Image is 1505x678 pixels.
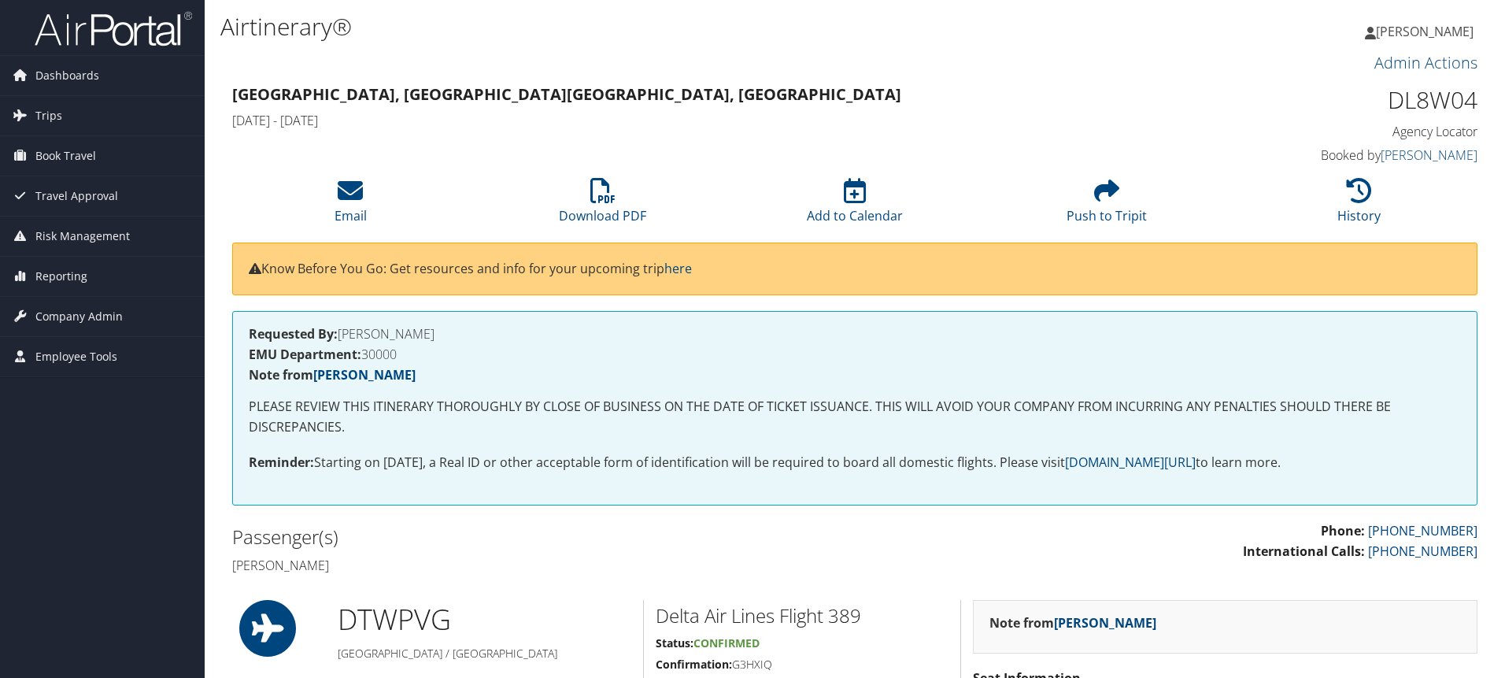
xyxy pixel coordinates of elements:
[1337,187,1381,224] a: History
[989,614,1156,632] strong: Note from
[1184,146,1477,164] h4: Booked by
[232,112,1160,129] h4: [DATE] - [DATE]
[35,337,117,376] span: Employee Tools
[313,366,416,383] a: [PERSON_NAME]
[338,600,631,639] h1: DTW PVG
[249,259,1461,280] p: Know Before You Go: Get resources and info for your upcoming trip
[1321,522,1365,539] strong: Phone:
[1381,146,1477,164] a: [PERSON_NAME]
[249,348,1461,361] h4: 30000
[1374,52,1477,73] a: Admin Actions
[338,646,631,661] h5: [GEOGRAPHIC_DATA] / [GEOGRAPHIC_DATA]
[693,635,760,650] span: Confirmed
[35,217,130,256] span: Risk Management
[35,136,96,176] span: Book Travel
[1365,8,1489,55] a: [PERSON_NAME]
[656,657,948,672] h5: G3HXIQ
[35,56,99,95] span: Dashboards
[664,260,692,277] a: here
[1065,454,1196,471] a: [DOMAIN_NAME][URL]
[1184,123,1477,140] h4: Agency Locator
[559,187,646,224] a: Download PDF
[249,454,314,471] strong: Reminder:
[1376,23,1474,40] span: [PERSON_NAME]
[35,176,118,216] span: Travel Approval
[35,257,87,296] span: Reporting
[249,366,416,383] strong: Note from
[1184,83,1477,117] h1: DL8W04
[1368,522,1477,539] a: [PHONE_NUMBER]
[232,83,901,105] strong: [GEOGRAPHIC_DATA], [GEOGRAPHIC_DATA] [GEOGRAPHIC_DATA], [GEOGRAPHIC_DATA]
[656,635,693,650] strong: Status:
[249,328,1461,340] h4: [PERSON_NAME]
[249,397,1461,437] p: PLEASE REVIEW THIS ITINERARY THOROUGHLY BY CLOSE OF BUSINESS ON THE DATE OF TICKET ISSUANCE. THIS...
[232,524,843,550] h2: Passenger(s)
[335,187,367,224] a: Email
[232,557,843,574] h4: [PERSON_NAME]
[35,96,62,135] span: Trips
[35,10,192,47] img: airportal-logo.png
[1368,543,1477,560] a: [PHONE_NUMBER]
[249,453,1461,473] p: Starting on [DATE], a Real ID or other acceptable form of identification will be required to boar...
[656,602,948,629] h2: Delta Air Lines Flight 389
[1067,187,1147,224] a: Push to Tripit
[220,10,1067,43] h1: Airtinerary®
[249,346,361,363] strong: EMU Department:
[1054,614,1156,632] a: [PERSON_NAME]
[35,297,123,336] span: Company Admin
[807,187,903,224] a: Add to Calendar
[656,657,732,672] strong: Confirmation:
[1243,543,1365,560] strong: International Calls:
[249,325,338,343] strong: Requested By:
